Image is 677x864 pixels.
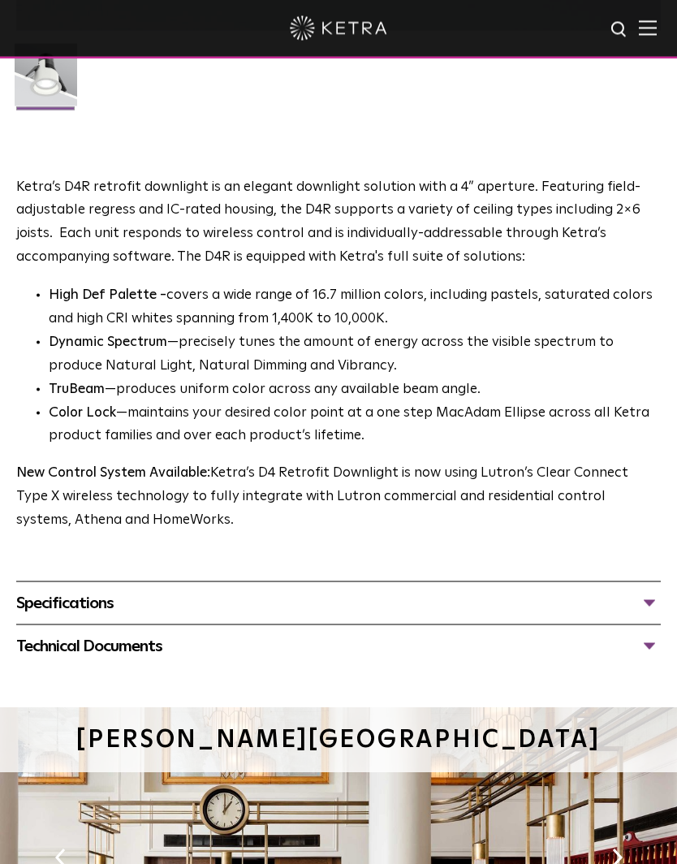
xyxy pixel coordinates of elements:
[49,406,116,420] strong: Color Lock
[49,382,105,396] strong: TruBeam
[16,633,661,659] div: Technical Documents
[16,466,210,480] strong: New Control System Available:
[49,284,661,331] p: covers a wide range of 16.7 million colors, including pastels, saturated colors and high CRI whit...
[49,402,661,449] li: —maintains your desired color point at a one step MacAdam Ellipse across all Ketra product famili...
[639,20,657,36] img: Hamburger%20Nav.svg
[49,331,661,378] li: —precisely tunes the amount of energy across the visible spectrum to produce Natural Light, Natur...
[16,462,661,533] p: Ketra’s D4 Retrofit Downlight is now using Lutron’s Clear Connect Type X wireless technology to f...
[290,16,387,41] img: ketra-logo-2019-white
[49,378,661,402] li: —produces uniform color across any available beam angle.
[610,20,630,41] img: search icon
[49,335,167,349] strong: Dynamic Spectrum
[15,44,77,119] img: D4R Retrofit Downlight
[16,590,661,616] div: Specifications
[49,288,166,302] strong: High Def Palette -
[16,176,661,270] p: Ketra’s D4R retrofit downlight is an elegant downlight solution with a 4” aperture. Featuring fie...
